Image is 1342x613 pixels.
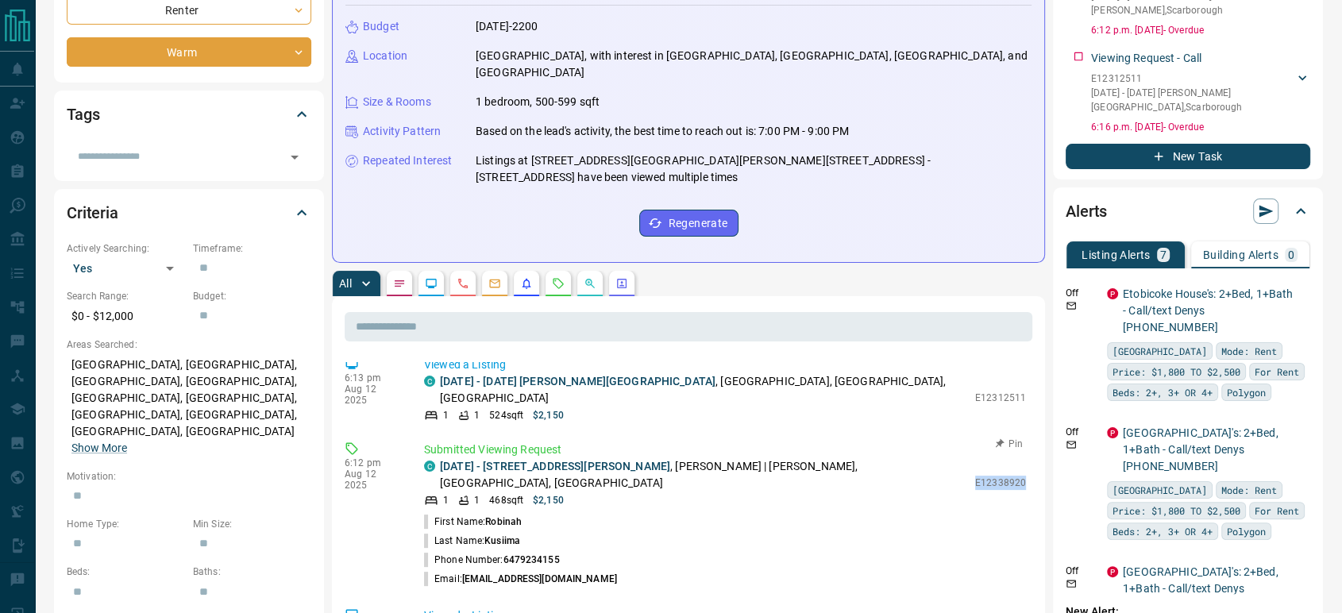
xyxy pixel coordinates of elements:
p: [GEOGRAPHIC_DATA], [GEOGRAPHIC_DATA], [GEOGRAPHIC_DATA], [GEOGRAPHIC_DATA], [GEOGRAPHIC_DATA], [G... [67,352,311,461]
p: Activity Pattern [363,123,441,140]
p: Viewing Request - Call [1091,50,1201,67]
p: 1 [474,408,480,422]
p: 6:16 p.m. [DATE] - Overdue [1091,120,1310,134]
p: Phone Number: [424,553,560,567]
p: 468 sqft [489,493,523,507]
p: Off [1066,286,1097,300]
p: Budget: [193,289,311,303]
p: Off [1066,564,1097,578]
span: For Rent [1255,364,1299,380]
p: Baths: [193,565,311,579]
p: Motivation: [67,469,311,484]
a: [GEOGRAPHIC_DATA]'s: 2+Bed, 1+Bath - Call/text Denys [PHONE_NUMBER] [1123,565,1278,611]
span: Price: $1,800 TO $2,500 [1113,364,1240,380]
p: Based on the lead's activity, the best time to reach out is: 7:00 PM - 9:00 PM [476,123,849,140]
span: Beds: 2+, 3+ OR 4+ [1113,523,1213,539]
span: Mode: Rent [1221,482,1277,498]
div: property.ca [1107,288,1118,299]
p: 1 [443,493,449,507]
div: property.ca [1107,427,1118,438]
svg: Requests [552,277,565,290]
p: Listing Alerts [1082,249,1151,260]
div: condos.ca [424,461,435,472]
span: Robinah [485,516,522,527]
button: Pin [986,437,1032,451]
p: Off [1066,425,1097,439]
p: Budget [363,18,399,35]
p: Actively Searching: [67,241,185,256]
p: Min Size: [193,517,311,531]
div: Warm [67,37,311,67]
p: Repeated Interest [363,152,452,169]
p: Last Name: [424,534,520,548]
span: Kusiima [484,535,520,546]
p: Aug 12 2025 [345,384,400,406]
p: 6:12 p.m. [DATE] - Overdue [1091,23,1310,37]
p: Listings at [STREET_ADDRESS][GEOGRAPHIC_DATA][PERSON_NAME][STREET_ADDRESS] - [STREET_ADDRESS] hav... [476,152,1032,186]
p: Search Range: [67,289,185,303]
p: 1 [443,408,449,422]
a: [DATE] - [STREET_ADDRESS][PERSON_NAME] [440,460,670,472]
p: Viewed a Listing [424,357,1026,373]
div: property.ca [1107,566,1118,577]
span: [EMAIL_ADDRESS][DOMAIN_NAME] [462,573,617,584]
div: Tags [67,95,311,133]
p: Aug 12 2025 [345,468,400,491]
a: [DATE] - [DATE] [PERSON_NAME][GEOGRAPHIC_DATA] [440,375,715,387]
button: New Task [1066,144,1310,169]
span: Polygon [1227,384,1266,400]
span: Beds: 2+, 3+ OR 4+ [1113,384,1213,400]
svg: Emails [488,277,501,290]
p: Timeframe: [193,241,311,256]
p: Beds: [67,565,185,579]
div: condos.ca [424,376,435,387]
p: All [339,278,352,289]
svg: Email [1066,439,1077,450]
p: 6:13 pm [345,372,400,384]
p: Submitted Viewing Request [424,441,1026,458]
p: First Name: [424,515,522,529]
svg: Email [1066,300,1077,311]
p: $2,150 [533,408,564,422]
p: [DATE] - [DATE] [PERSON_NAME][GEOGRAPHIC_DATA] , Scarborough [1091,86,1294,114]
button: Open [283,146,306,168]
div: E12312511[DATE] - [DATE] [PERSON_NAME][GEOGRAPHIC_DATA],Scarborough [1091,68,1310,118]
p: , [PERSON_NAME] | [PERSON_NAME], [GEOGRAPHIC_DATA], [GEOGRAPHIC_DATA] [440,458,967,492]
span: [GEOGRAPHIC_DATA] [1113,482,1207,498]
div: Yes [67,256,185,281]
p: $0 - $12,000 [67,303,185,330]
span: 6479234155 [503,554,559,565]
div: Criteria [67,194,311,232]
p: [GEOGRAPHIC_DATA], with interest in [GEOGRAPHIC_DATA], [GEOGRAPHIC_DATA], [GEOGRAPHIC_DATA], and ... [476,48,1032,81]
p: Home Type: [67,517,185,531]
p: $2,150 [533,493,564,507]
svg: Notes [393,277,406,290]
p: 524 sqft [489,408,523,422]
button: Show More [71,440,127,457]
p: 7 [1160,249,1167,260]
p: 1 [474,493,480,507]
span: Price: $1,800 TO $2,500 [1113,503,1240,519]
p: [DATE]-2200 [476,18,538,35]
span: For Rent [1255,503,1299,519]
svg: Listing Alerts [520,277,533,290]
span: Mode: Rent [1221,343,1277,359]
h2: Tags [67,102,99,127]
p: Email: [424,572,617,586]
p: 6:12 pm [345,457,400,468]
svg: Opportunities [584,277,596,290]
span: [GEOGRAPHIC_DATA] [1113,343,1207,359]
p: E12338920 [975,476,1026,490]
p: Areas Searched: [67,337,311,352]
p: Size & Rooms [363,94,431,110]
button: Regenerate [639,210,738,237]
p: 1 bedroom, 500-599 sqft [476,94,600,110]
p: 0 [1288,249,1294,260]
p: Location [363,48,407,64]
a: [GEOGRAPHIC_DATA]'s: 2+Bed, 1+Bath - Call/text Denys [PHONE_NUMBER] [1123,426,1278,472]
span: Polygon [1227,523,1266,539]
p: E12312511 [1091,71,1294,86]
svg: Email [1066,578,1077,589]
div: Alerts [1066,192,1310,230]
h2: Alerts [1066,199,1107,224]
